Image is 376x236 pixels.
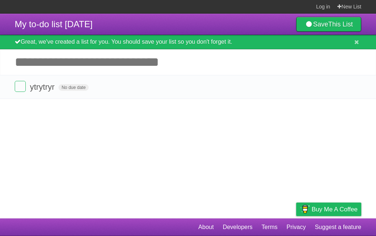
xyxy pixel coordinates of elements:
span: No due date [58,84,88,91]
span: ytrytryr [30,82,56,92]
a: Suggest a feature [315,220,361,234]
a: Terms [262,220,278,234]
a: About [198,220,214,234]
img: Buy me a coffee [300,203,310,215]
span: Buy me a coffee [312,203,358,216]
span: My to-do list [DATE] [15,19,93,29]
a: SaveThis List [296,17,361,32]
a: Developers [223,220,252,234]
a: Buy me a coffee [296,203,361,216]
a: Privacy [287,220,306,234]
b: This List [328,21,353,28]
label: Done [15,81,26,92]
